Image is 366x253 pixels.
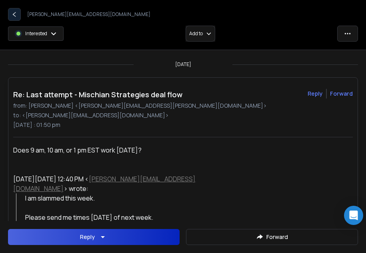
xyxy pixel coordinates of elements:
[25,30,47,37] p: Interested
[13,174,247,193] div: [DATE][DATE] 12:40 PM < > wrote:
[344,206,363,225] div: Open Intercom Messenger
[80,233,95,241] div: Reply
[13,145,247,155] div: Does 9 am, 10 am, or 1 pm EST work [DATE]?
[13,102,353,110] p: from: [PERSON_NAME] <[PERSON_NAME][EMAIL_ADDRESS][PERSON_NAME][DOMAIN_NAME]>
[13,121,353,129] p: [DATE] : 01:50 pm
[8,229,180,245] button: Reply
[8,26,64,42] button: Interested
[308,90,323,98] button: Reply
[13,175,196,193] a: [PERSON_NAME][EMAIL_ADDRESS][DOMAIN_NAME]
[175,61,191,68] p: [DATE]
[13,111,353,119] p: to: <[PERSON_NAME][EMAIL_ADDRESS][DOMAIN_NAME]>
[13,89,182,100] h1: Re: Last attempt - Mischian Strategies deal flow
[25,193,247,203] div: I am slammed this week.
[189,30,203,37] p: Add to
[330,90,353,98] div: Forward
[186,229,358,245] button: Forward
[25,213,247,222] div: Please send me times [DATE] of next week.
